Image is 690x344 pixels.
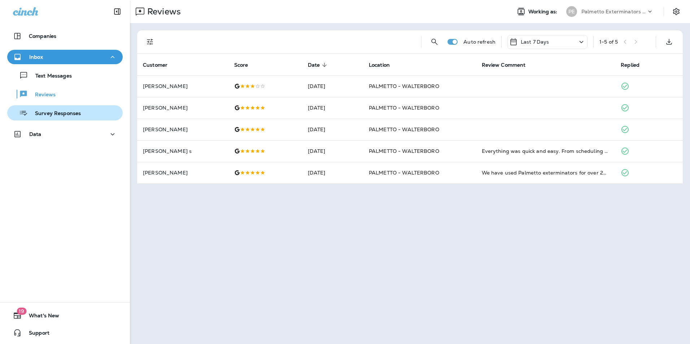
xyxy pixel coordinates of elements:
[7,326,123,340] button: Support
[143,170,223,176] p: [PERSON_NAME]
[234,62,258,68] span: Score
[662,35,676,49] button: Export as CSV
[302,140,363,162] td: [DATE]
[28,73,72,80] p: Text Messages
[29,131,42,137] p: Data
[482,169,610,176] div: We have used Palmetto exterminators for over 20 years and have been pleased with their services. ...
[369,169,439,176] span: PALMETTO - WALTERBORO
[143,105,223,111] p: [PERSON_NAME]
[308,62,320,68] span: Date
[482,62,526,68] span: Review Comment
[369,62,399,68] span: Location
[581,9,646,14] p: Palmetto Exterminators LLC
[143,35,157,49] button: Filters
[482,62,535,68] span: Review Comment
[143,127,223,132] p: [PERSON_NAME]
[302,97,363,119] td: [DATE]
[302,75,363,97] td: [DATE]
[621,62,649,68] span: Replied
[28,110,81,117] p: Survey Responses
[621,62,639,68] span: Replied
[566,6,577,17] div: PE
[7,105,123,120] button: Survey Responses
[107,4,127,19] button: Collapse Sidebar
[22,313,59,321] span: What's New
[7,29,123,43] button: Companies
[17,308,26,315] span: 19
[22,330,49,339] span: Support
[7,127,123,141] button: Data
[427,35,442,49] button: Search Reviews
[143,83,223,89] p: [PERSON_NAME]
[29,33,56,39] p: Companies
[670,5,683,18] button: Settings
[143,148,223,154] p: [PERSON_NAME] s
[28,92,56,98] p: Reviews
[599,39,618,45] div: 1 - 5 of 5
[143,62,177,68] span: Customer
[302,119,363,140] td: [DATE]
[463,39,495,45] p: Auto refresh
[143,62,167,68] span: Customer
[7,308,123,323] button: 19What's New
[369,83,439,89] span: PALMETTO - WALTERBORO
[308,62,329,68] span: Date
[7,68,123,83] button: Text Messages
[234,62,248,68] span: Score
[369,148,439,154] span: PALMETTO - WALTERBORO
[29,54,43,60] p: Inbox
[302,162,363,184] td: [DATE]
[369,126,439,133] span: PALMETTO - WALTERBORO
[369,62,390,68] span: Location
[482,147,610,155] div: Everything was quick and easy. From scheduling to paying the bill, it was a smooth process. Kevin...
[7,50,123,64] button: Inbox
[7,87,123,102] button: Reviews
[528,9,559,15] span: Working as:
[144,6,181,17] p: Reviews
[369,105,439,111] span: PALMETTO - WALTERBORO
[521,39,549,45] p: Last 7 Days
